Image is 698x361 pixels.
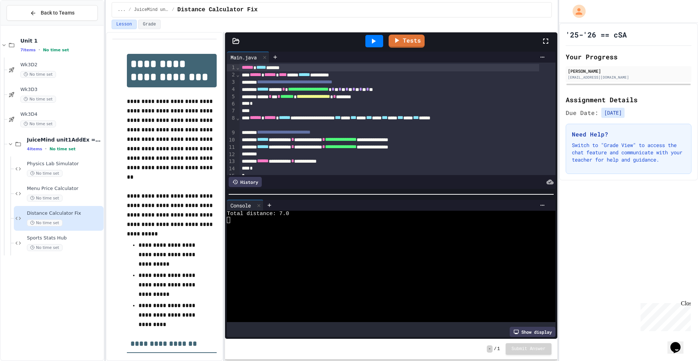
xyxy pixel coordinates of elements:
div: 3 [227,79,236,86]
span: Physics Lab Simulator [27,161,102,167]
h2: Assignment Details [566,95,691,105]
span: - [487,345,492,353]
span: No time set [43,48,69,52]
span: / [494,346,497,352]
div: Chat with us now!Close [3,3,50,46]
button: Lesson [112,20,137,29]
span: 4 items [27,147,42,151]
span: No time set [20,120,56,127]
span: 7 items [20,48,36,52]
div: 7 [227,107,236,115]
span: No time set [27,244,63,251]
span: Fold line [236,115,240,121]
span: No time set [27,219,63,226]
div: Main.java [227,52,269,63]
span: Due Date: [566,108,598,117]
span: Unit 1 [20,37,102,44]
div: [EMAIL_ADDRESS][DOMAIN_NAME] [568,75,689,80]
div: [PERSON_NAME] [568,68,689,74]
div: 13 [227,158,236,165]
div: Main.java [227,53,260,61]
iframe: chat widget [667,332,691,354]
span: Submit Answer [512,346,546,352]
div: 6 [227,100,236,108]
div: Show display [510,327,555,337]
div: 1 [227,64,236,71]
span: Distance Calculator Fix [177,5,258,14]
button: Back to Teams [7,5,98,21]
span: ... [118,7,126,13]
span: Wk3D2 [20,62,102,68]
h1: '25-'26 == cSA [566,29,627,40]
button: Grade [138,20,161,29]
div: 15 [227,172,236,180]
span: No time set [49,147,76,151]
div: 5 [227,93,236,100]
div: 4 [227,86,236,93]
span: No time set [27,195,63,202]
span: Fold line [236,64,240,70]
iframe: chat widget [638,300,691,331]
span: JuiceMind unit1AddEx = new JuiceMind(); [134,7,169,13]
div: Console [227,200,264,211]
div: History [229,177,262,187]
span: Sports Stats Hub [27,235,102,241]
span: / [128,7,131,13]
span: / [172,7,174,13]
span: No time set [20,96,56,103]
span: Fold line [236,72,240,78]
div: 14 [227,165,236,172]
span: Total distance: 7.0 [227,211,289,217]
div: 2 [227,71,236,79]
div: 9 [227,129,236,136]
h3: Need Help? [572,130,685,139]
div: 10 [227,136,236,144]
h2: Your Progress [566,52,691,62]
span: No time set [27,170,63,177]
span: No time set [20,71,56,78]
span: • [45,146,47,152]
div: 12 [227,151,236,158]
span: [DATE] [601,108,625,118]
span: Menu Price Calculator [27,186,102,192]
span: JuiceMind unit1AddEx = new JuiceMind(); [27,136,102,143]
a: Tests [389,35,425,48]
div: Console [227,202,254,209]
span: Wk3D3 [20,87,102,93]
span: Wk3D4 [20,111,102,118]
div: 11 [227,144,236,151]
div: My Account [565,3,587,20]
div: 8 [227,115,236,129]
p: Switch to "Grade View" to access the chat feature and communicate with your teacher for help and ... [572,142,685,163]
span: Distance Calculator Fix [27,210,102,217]
span: Back to Teams [41,9,75,17]
span: • [39,47,40,53]
button: Submit Answer [506,343,551,355]
span: 1 [497,346,500,352]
